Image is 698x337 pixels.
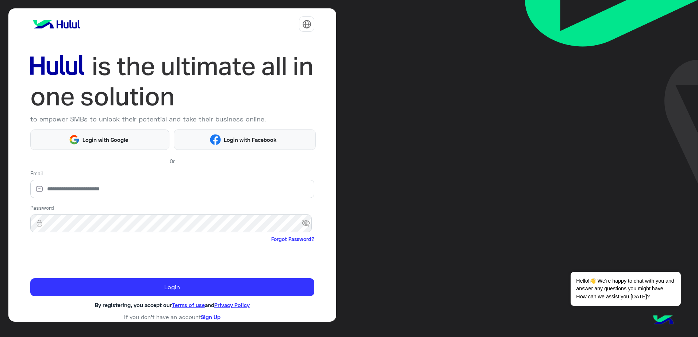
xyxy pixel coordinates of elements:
iframe: reCAPTCHA [30,244,141,273]
button: Login with Google [30,129,170,150]
span: Or [170,157,175,165]
label: Password [30,204,54,212]
span: Hello!👋 We're happy to chat with you and answer any questions you might have. How can we assist y... [571,272,680,306]
button: Login with Facebook [174,129,316,150]
button: Login [30,278,315,297]
span: Login with Google [80,136,131,144]
p: to empower SMBs to unlock their potential and take their business online. [30,114,315,124]
span: visibility_off [302,217,315,230]
label: Email [30,169,43,177]
a: Privacy Policy [214,302,250,308]
img: lock [30,220,49,227]
img: logo [30,17,83,31]
a: Forgot Password? [271,235,314,243]
img: email [30,185,49,193]
img: Facebook [210,134,221,145]
span: Login with Facebook [221,136,279,144]
span: By registering, you accept our [95,302,172,308]
a: Sign Up [201,314,220,320]
h6: If you don’t have an account [30,314,315,320]
a: Terms of use [172,302,205,308]
img: Google [69,134,80,145]
span: and [205,302,214,308]
img: hululLoginTitle_EN.svg [30,51,315,112]
img: tab [302,20,311,29]
img: hulul-logo.png [651,308,676,333]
